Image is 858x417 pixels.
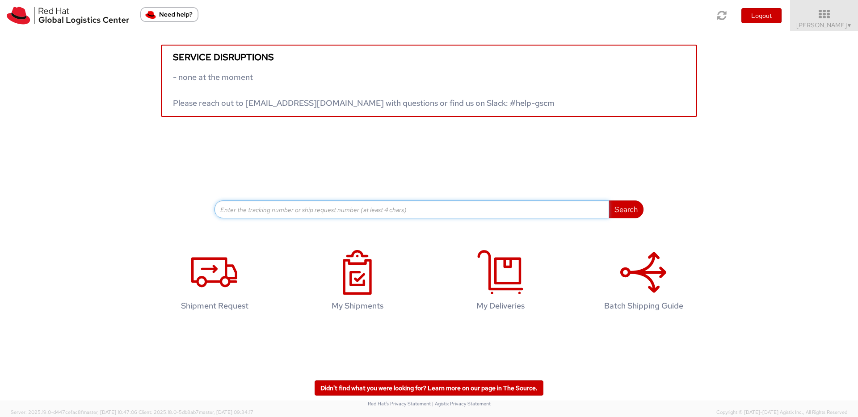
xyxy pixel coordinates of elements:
a: Service disruptions - none at the moment Please reach out to [EMAIL_ADDRESS][DOMAIN_NAME] with qu... [161,45,697,117]
span: - none at the moment Please reach out to [EMAIL_ADDRESS][DOMAIN_NAME] with questions or find us o... [173,72,555,108]
h5: Service disruptions [173,52,685,62]
span: master, [DATE] 09:34:17 [199,409,253,415]
span: master, [DATE] 10:47:06 [83,409,137,415]
a: Shipment Request [147,241,282,324]
h4: My Shipments [300,301,415,310]
a: My Shipments [290,241,425,324]
button: Logout [741,8,782,23]
h4: My Deliveries [443,301,558,310]
input: Enter the tracking number or ship request number (at least 4 chars) [214,200,609,218]
span: [PERSON_NAME] [796,21,852,29]
a: Red Hat's Privacy Statement [368,400,431,407]
button: Search [609,200,643,218]
img: rh-logistics-00dfa346123c4ec078e1.svg [7,7,129,25]
a: My Deliveries [433,241,568,324]
a: Batch Shipping Guide [576,241,711,324]
span: Copyright © [DATE]-[DATE] Agistix Inc., All Rights Reserved [716,409,847,416]
span: Server: 2025.19.0-d447cefac8f [11,409,137,415]
h4: Batch Shipping Guide [586,301,701,310]
a: | Agistix Privacy Statement [432,400,491,407]
span: Client: 2025.18.0-5db8ab7 [139,409,253,415]
button: Need help? [140,7,198,22]
span: ▼ [847,22,852,29]
h4: Shipment Request [157,301,272,310]
a: Didn't find what you were looking for? Learn more on our page in The Source. [315,380,543,396]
